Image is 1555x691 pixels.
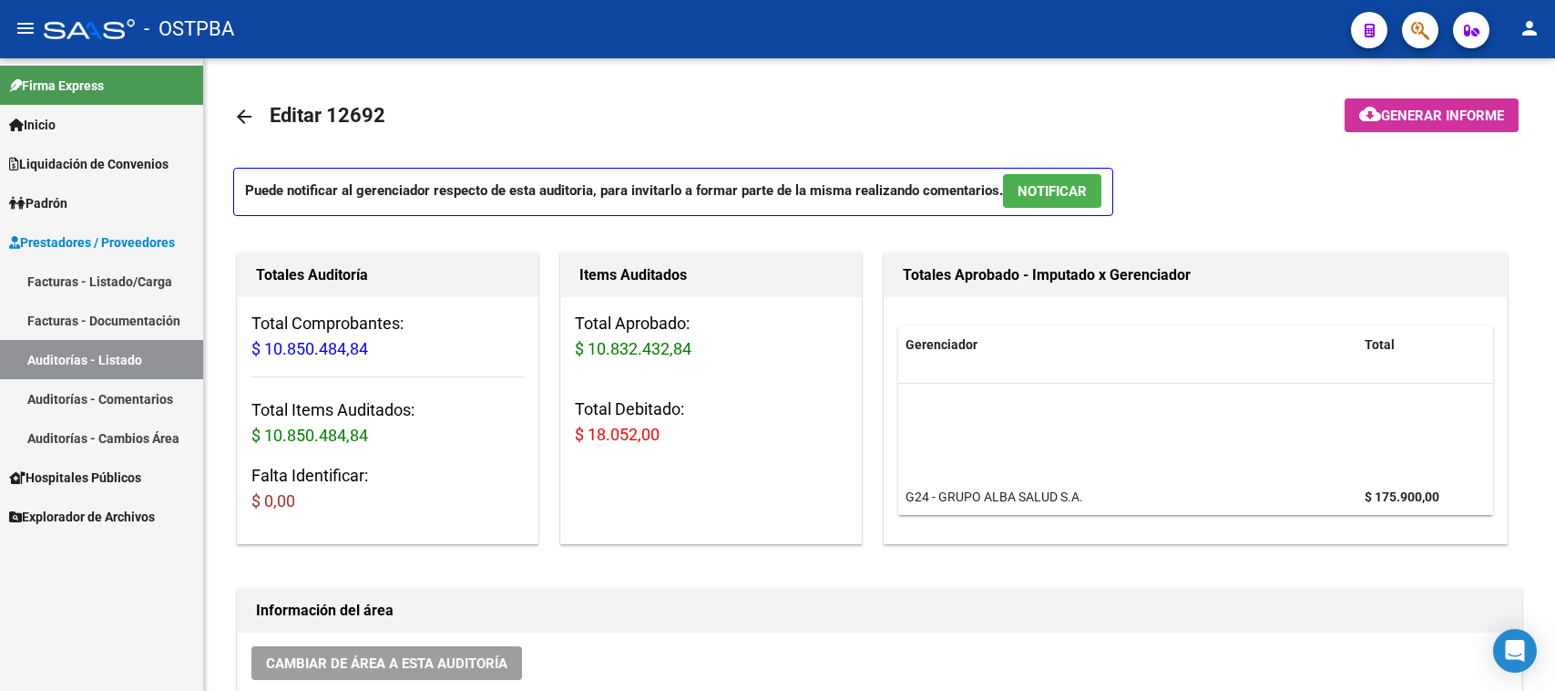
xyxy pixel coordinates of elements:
[1519,17,1540,39] mat-icon: person
[575,425,660,444] span: $ 18.052,00
[144,9,234,49] span: - OSTPBA
[251,311,524,362] h3: Total Comprobantes:
[898,325,1357,365] datatable-header-cell: Gerenciador
[1359,103,1381,125] mat-icon: cloud_download
[9,76,104,96] span: Firma Express
[9,193,67,213] span: Padrón
[251,646,522,680] button: Cambiar de área a esta auditoría
[1345,98,1519,132] button: Generar informe
[251,397,524,449] h3: Total Items Auditados:
[251,339,368,358] span: $ 10.850.484,84
[1493,629,1537,673] div: Open Intercom Messenger
[905,337,977,352] span: Gerenciador
[9,115,56,135] span: Inicio
[1357,325,1476,365] datatable-header-cell: Total
[233,168,1113,216] p: Puede notificar al gerenciador respecto de esta auditoria, para invitarlo a formar parte de la mi...
[903,261,1489,290] h1: Totales Aprobado - Imputado x Gerenciador
[233,106,255,128] mat-icon: arrow_back
[270,104,385,127] span: Editar 12692
[9,232,175,253] span: Prestadores / Proveedores
[575,397,847,448] h3: Total Debitado:
[9,154,169,174] span: Liquidación de Convenios
[1018,183,1087,200] span: NOTIFICAR
[266,655,507,672] span: Cambiar de área a esta auditoría
[1381,108,1504,124] span: Generar informe
[251,463,524,514] h3: Falta Identificar:
[575,311,847,362] h3: Total Aprobado:
[251,426,368,445] span: $ 10.850.484,84
[9,507,155,527] span: Explorador de Archivos
[905,490,1083,504] span: G24 - GRUPO ALBA SALUD S.A.
[1365,337,1395,352] span: Total
[579,261,843,290] h1: Items Auditados
[1365,490,1439,504] strong: $ 175.900,00
[575,339,691,358] span: $ 10.832.432,84
[1003,174,1101,208] button: NOTIFICAR
[256,261,519,290] h1: Totales Auditoría
[15,17,36,39] mat-icon: menu
[251,491,295,511] span: $ 0,00
[256,596,1503,625] h1: Información del área
[9,468,141,488] span: Hospitales Públicos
